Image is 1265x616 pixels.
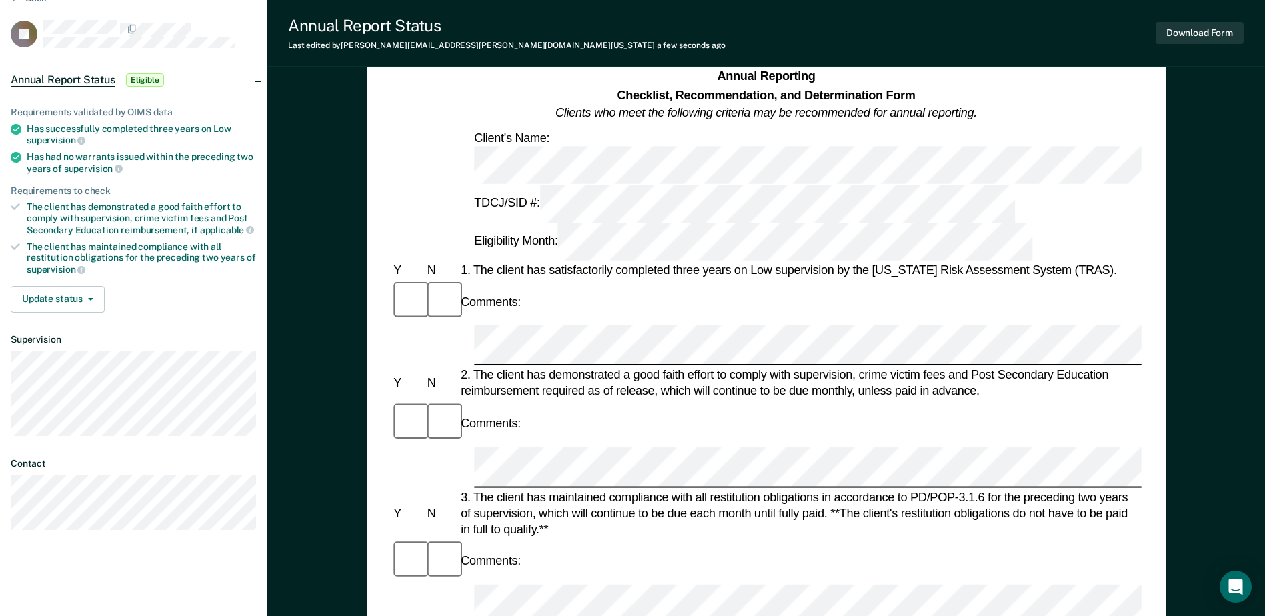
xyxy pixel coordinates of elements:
[458,294,523,310] div: Comments:
[458,415,523,431] div: Comments:
[11,458,256,469] dt: Contact
[458,553,523,569] div: Comments:
[11,286,105,313] button: Update status
[555,106,977,119] em: Clients who meet the following criteria may be recommended for annual reporting.
[1156,22,1244,44] button: Download Form
[288,41,726,50] div: Last edited by [PERSON_NAME][EMAIL_ADDRESS][PERSON_NAME][DOMAIN_NAME][US_STATE]
[458,367,1142,399] div: 2. The client has demonstrated a good faith effort to comply with supervision, crime victim fees ...
[458,489,1142,537] div: 3. The client has maintained compliance with all restitution obligations in accordance to PD/POP-...
[200,225,254,235] span: applicable
[471,223,1035,261] div: Eligibility Month:
[11,107,256,118] div: Requirements validated by OIMS data
[11,73,115,87] span: Annual Report Status
[126,73,164,87] span: Eligible
[27,241,256,275] div: The client has maintained compliance with all restitution obligations for the preceding two years of
[27,123,256,146] div: Has successfully completed three years on Low
[391,505,424,521] div: Y
[27,201,256,235] div: The client has demonstrated a good faith effort to comply with supervision, crime victim fees and...
[27,264,85,275] span: supervision
[288,16,726,35] div: Annual Report Status
[471,185,1017,223] div: TDCJ/SID #:
[657,41,726,50] span: a few seconds ago
[617,88,915,101] strong: Checklist, Recommendation, and Determination Form
[11,185,256,197] div: Requirements to check
[391,262,424,278] div: Y
[458,262,1142,278] div: 1. The client has satisfactorily completed three years on Low supervision by the [US_STATE] Risk ...
[717,70,815,83] strong: Annual Reporting
[1220,571,1252,603] div: Open Intercom Messenger
[27,135,85,145] span: supervision
[424,262,457,278] div: N
[11,334,256,345] dt: Supervision
[391,375,424,391] div: Y
[424,505,457,521] div: N
[424,375,457,391] div: N
[27,151,256,174] div: Has had no warrants issued within the preceding two years of
[64,163,123,174] span: supervision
